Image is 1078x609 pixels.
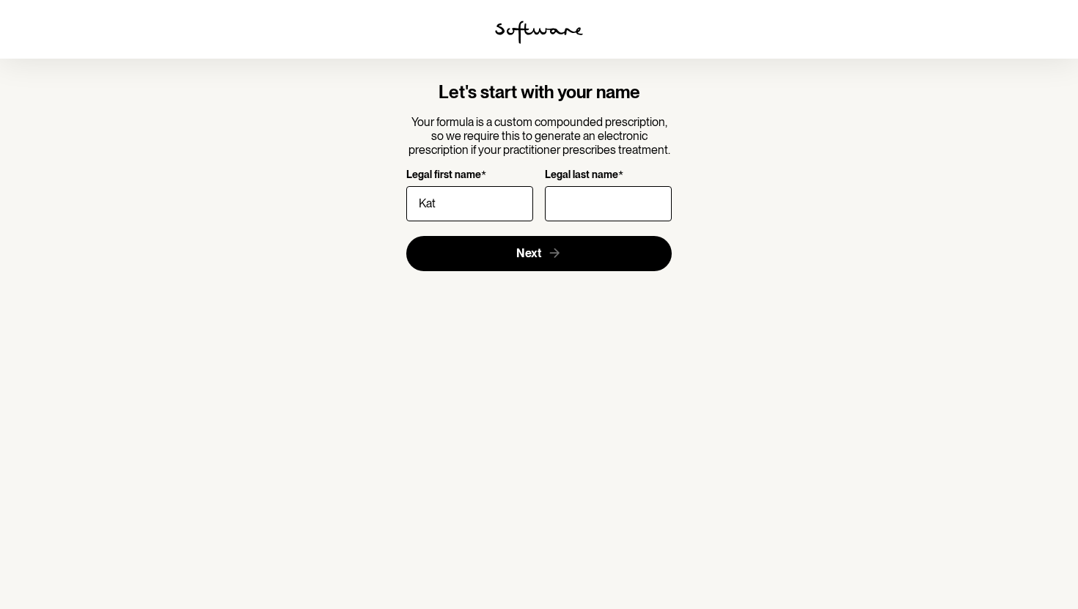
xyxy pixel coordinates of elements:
[406,115,672,158] p: Your formula is a custom compounded prescription, so we require this to generate an electronic pr...
[495,21,583,44] img: software logo
[406,82,672,103] h4: Let's start with your name
[406,236,672,271] button: Next
[516,246,541,260] span: Next
[545,169,618,182] p: Legal last name
[406,169,481,182] p: Legal first name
